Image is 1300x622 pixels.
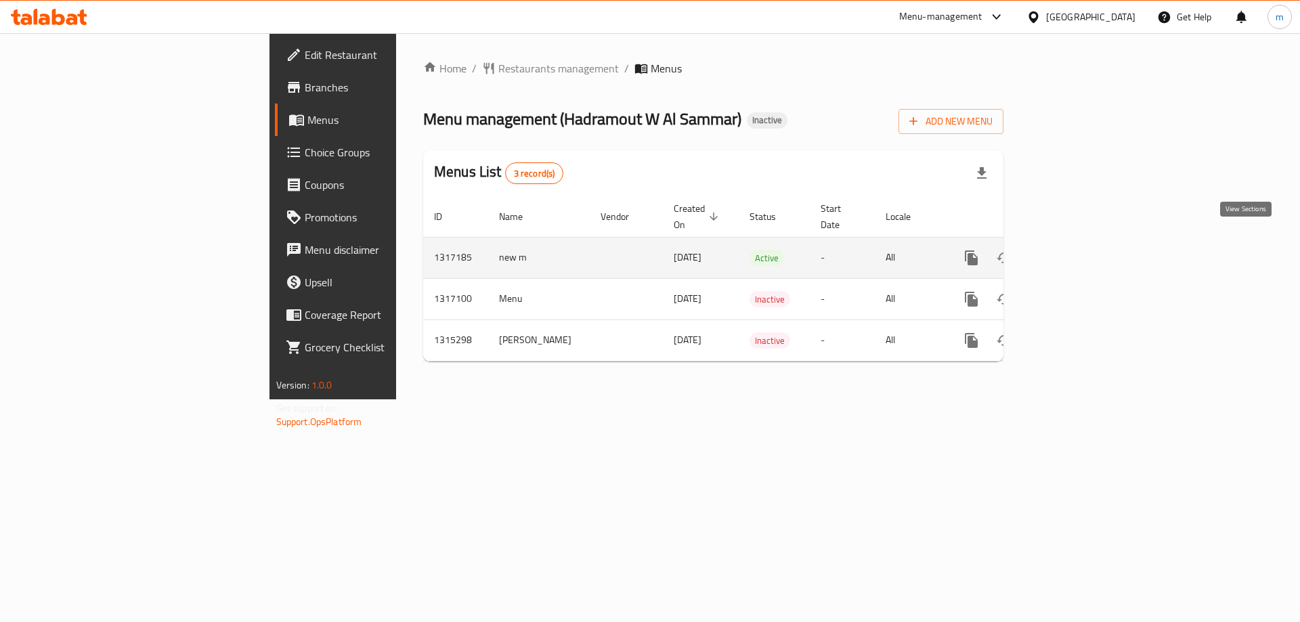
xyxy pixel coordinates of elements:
a: Choice Groups [275,136,487,169]
td: new m [488,237,590,278]
span: Version: [276,376,309,394]
button: more [955,324,988,357]
div: Active [750,250,784,266]
span: Edit Restaurant [305,47,476,63]
nav: breadcrumb [423,60,1003,76]
span: ID [434,208,460,225]
a: Upsell [275,266,487,298]
span: [DATE] [674,331,701,349]
button: Change Status [988,283,1020,315]
a: Promotions [275,201,487,234]
span: Created On [674,200,722,233]
span: m [1276,9,1284,24]
a: Menu disclaimer [275,234,487,266]
button: Add New Menu [898,109,1003,134]
span: 3 record(s) [506,167,563,180]
span: Grocery Checklist [305,339,476,355]
span: Branches [305,79,476,95]
li: / [624,60,629,76]
span: 1.0.0 [311,376,332,394]
td: - [810,319,875,361]
td: All [875,319,945,361]
div: Total records count [505,162,564,184]
span: Inactive [747,114,787,126]
div: Inactive [747,112,787,129]
th: Actions [945,196,1096,238]
div: [GEOGRAPHIC_DATA] [1046,9,1135,24]
div: Menu-management [899,9,982,25]
span: Inactive [750,333,790,349]
button: more [955,283,988,315]
a: Grocery Checklist [275,331,487,363]
td: [PERSON_NAME] [488,319,590,361]
span: Name [499,208,540,225]
span: Inactive [750,292,790,307]
span: Locale [886,208,928,225]
span: Active [750,250,784,266]
a: Branches [275,71,487,104]
span: Choice Groups [305,144,476,160]
td: All [875,237,945,278]
a: Edit Restaurant [275,39,487,71]
span: Menus [307,112,476,128]
span: Start Date [821,200,859,233]
span: Menu management ( Hadramout W Al Sammar ) [423,104,741,134]
span: Menus [651,60,682,76]
a: Coupons [275,169,487,201]
button: Change Status [988,324,1020,357]
div: Export file [966,157,998,190]
span: Coverage Report [305,307,476,323]
span: [DATE] [674,290,701,307]
span: [DATE] [674,248,701,266]
h2: Menus List [434,162,563,184]
span: Menu disclaimer [305,242,476,258]
span: Vendor [601,208,647,225]
a: Restaurants management [482,60,619,76]
div: Inactive [750,291,790,307]
td: - [810,237,875,278]
table: enhanced table [423,196,1096,361]
span: Coupons [305,177,476,193]
span: Upsell [305,274,476,290]
span: Promotions [305,209,476,225]
span: Add New Menu [909,113,993,130]
td: - [810,278,875,319]
a: Coverage Report [275,298,487,331]
a: Support.OpsPlatform [276,413,362,430]
td: All [875,278,945,319]
span: Status [750,208,794,225]
span: Restaurants management [498,60,619,76]
td: Menu [488,278,590,319]
span: Get support on: [276,399,339,417]
button: more [955,242,988,274]
a: Menus [275,104,487,136]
